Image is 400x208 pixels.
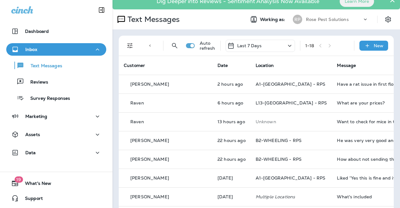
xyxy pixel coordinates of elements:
[168,39,181,52] button: Search Messages
[293,15,302,24] div: RP
[14,176,23,183] span: 19
[130,119,144,124] p: Raven
[6,91,106,104] button: Survey Responses
[25,114,47,119] p: Marketing
[256,138,302,143] span: B2-WHEELING - RPS
[130,194,169,199] p: [PERSON_NAME]
[138,0,337,2] p: Dig Deeper into Reviews - Sentiment Analysis Now Available
[25,47,37,52] p: Inbox
[93,4,110,16] button: Collapse Sidebar
[6,146,106,159] button: Data
[237,43,262,48] p: Last 7 Days
[130,82,169,87] p: [PERSON_NAME]
[130,157,169,162] p: [PERSON_NAME]
[256,81,326,87] span: A1-[GEOGRAPHIC_DATA] - RPS
[6,59,106,72] button: Text Messages
[25,132,40,137] p: Assets
[217,100,246,105] p: Oct 2, 2025 07:43 AM
[125,15,180,24] p: Text Messages
[24,63,62,69] p: Text Messages
[25,150,36,155] p: Data
[124,39,136,52] button: Filters
[19,196,43,203] span: Support
[306,17,349,22] p: Rose Pest Solutions
[256,194,327,199] p: Multiple Locations
[130,138,169,143] p: [PERSON_NAME]
[130,100,144,105] p: Raven
[217,157,246,162] p: Oct 1, 2025 04:26 PM
[217,175,246,180] p: Oct 1, 2025 10:47 AM
[200,41,215,51] p: Auto refresh
[217,82,246,87] p: Oct 2, 2025 12:31 PM
[256,175,326,181] span: A1-[GEOGRAPHIC_DATA] - RPS
[305,43,314,48] div: 1 - 18
[256,156,302,162] span: B2-WHEELING - RPS
[6,110,106,123] button: Marketing
[382,14,394,25] button: Settings
[6,43,106,56] button: Inbox
[6,192,106,205] button: Support
[337,63,356,68] span: Message
[6,75,106,88] button: Reviews
[130,175,169,180] p: [PERSON_NAME]
[256,63,274,68] span: Location
[217,138,246,143] p: Oct 1, 2025 04:38 PM
[25,29,49,34] p: Dashboard
[260,17,287,22] span: Working as:
[24,96,70,102] p: Survey Responses
[217,63,228,68] span: Date
[24,79,48,85] p: Reviews
[124,63,145,68] span: Customer
[217,119,246,124] p: Oct 2, 2025 01:20 AM
[217,194,246,199] p: Sep 30, 2025 10:28 AM
[256,100,327,106] span: L13-[GEOGRAPHIC_DATA] - RPS
[6,25,106,38] button: Dashboard
[374,43,383,48] p: New
[6,177,106,190] button: 19What's New
[256,119,327,124] p: This customer does not have a last location and the phone number they messaged is not assigned to...
[6,128,106,141] button: Assets
[19,181,51,188] span: What's New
